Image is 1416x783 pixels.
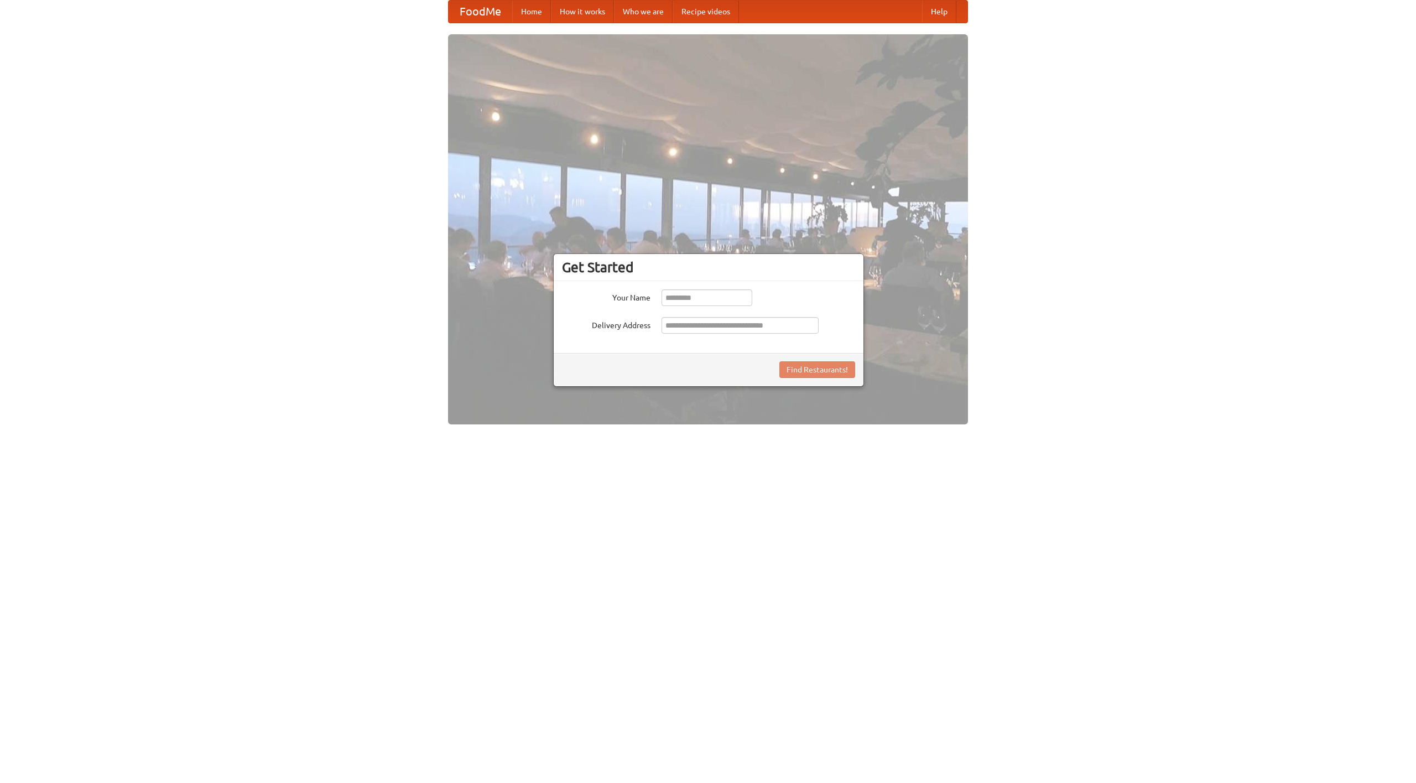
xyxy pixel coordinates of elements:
a: How it works [551,1,614,23]
a: Help [922,1,956,23]
button: Find Restaurants! [779,361,855,378]
label: Delivery Address [562,317,650,331]
a: Recipe videos [673,1,739,23]
a: FoodMe [449,1,512,23]
h3: Get Started [562,259,855,276]
a: Who we are [614,1,673,23]
label: Your Name [562,289,650,303]
a: Home [512,1,551,23]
